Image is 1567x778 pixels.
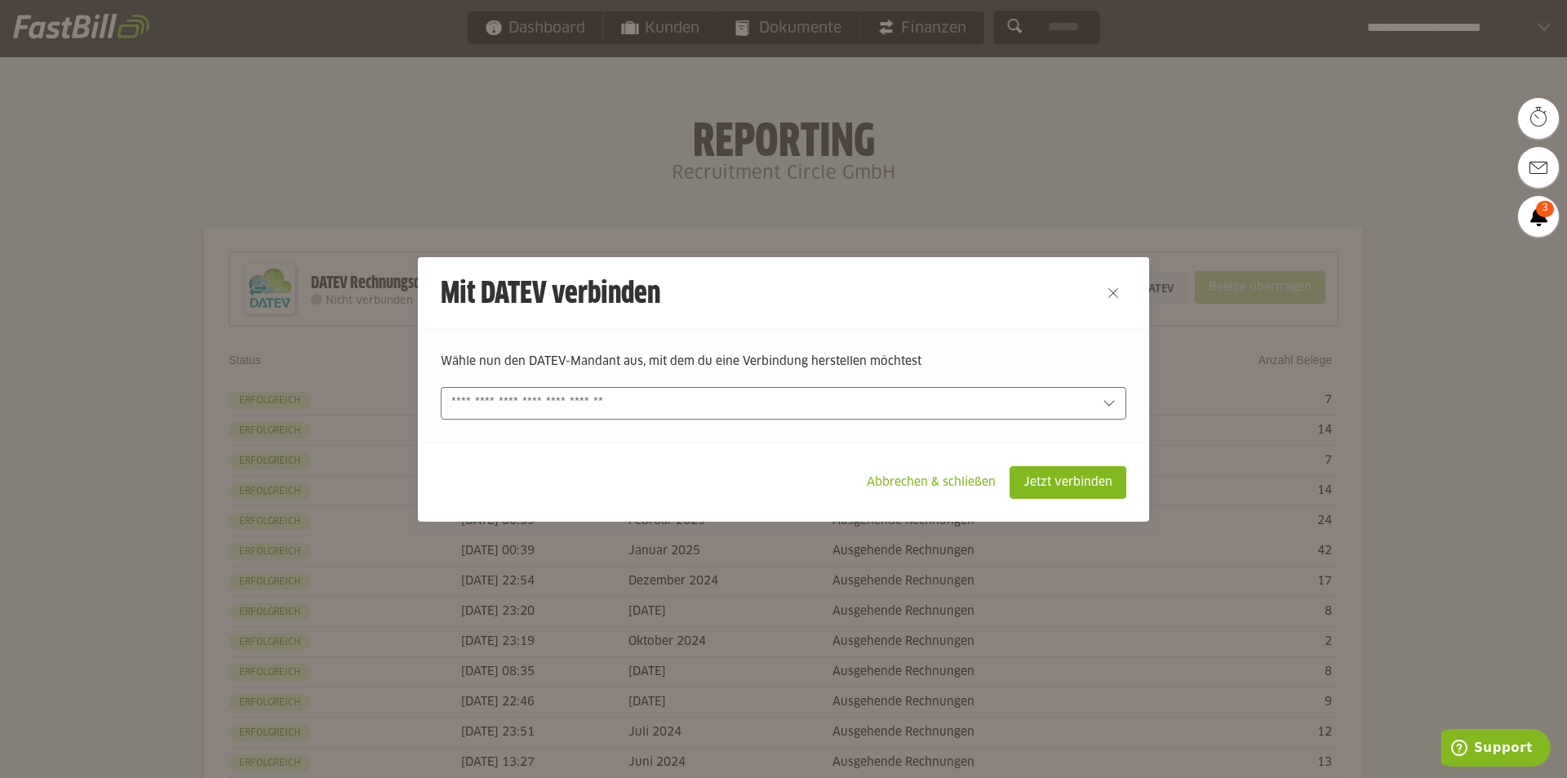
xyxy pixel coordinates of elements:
[853,466,1010,499] sl-button: Abbrechen & schließen
[1010,466,1126,499] sl-button: Jetzt verbinden
[1518,196,1559,237] a: 3
[1441,729,1551,770] iframe: Öffnet ein Widget, in dem Sie weitere Informationen finden
[441,353,1126,371] p: Wähle nun den DATEV-Mandant aus, mit dem du eine Verbindung herstellen möchtest
[1536,201,1554,217] span: 3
